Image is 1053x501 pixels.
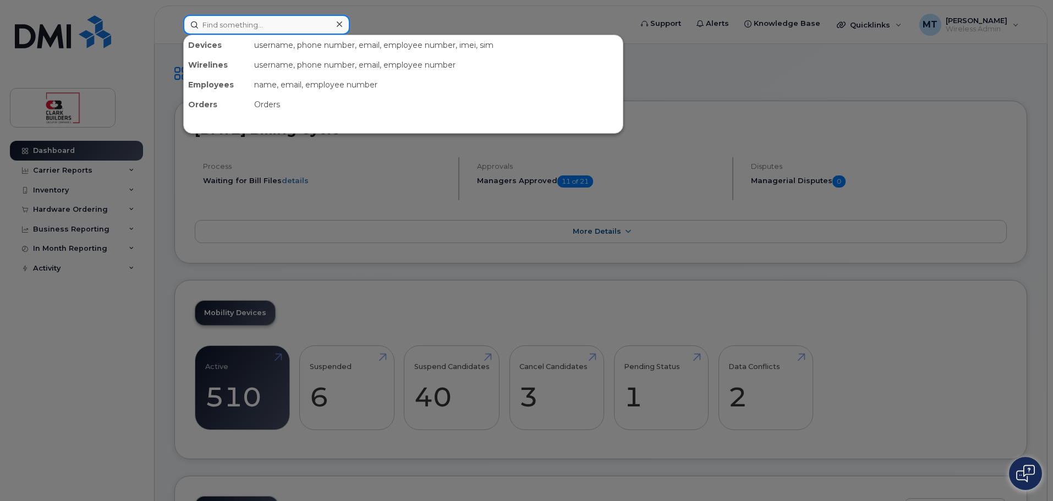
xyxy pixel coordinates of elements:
div: name, email, employee number [250,75,623,95]
div: Orders [184,95,250,114]
img: Open chat [1016,465,1035,482]
div: Wirelines [184,55,250,75]
div: Devices [184,35,250,55]
div: username, phone number, email, employee number [250,55,623,75]
div: Orders [250,95,623,114]
div: Employees [184,75,250,95]
div: username, phone number, email, employee number, imei, sim [250,35,623,55]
